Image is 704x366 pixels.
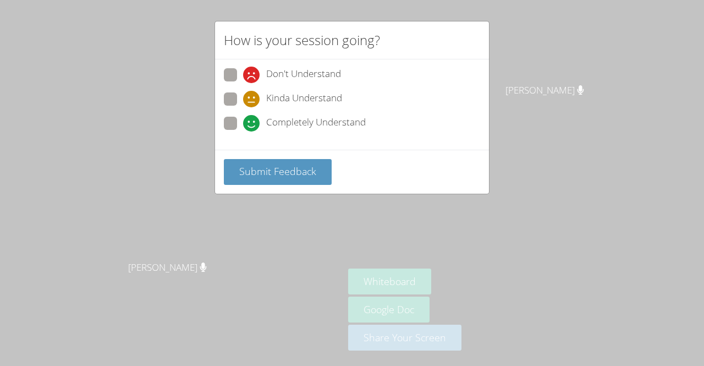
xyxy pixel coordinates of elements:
[266,91,342,107] span: Kinda Understand
[224,30,380,50] h2: How is your session going?
[266,67,341,83] span: Don't Understand
[266,115,366,132] span: Completely Understand
[224,159,332,185] button: Submit Feedback
[239,165,316,178] span: Submit Feedback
